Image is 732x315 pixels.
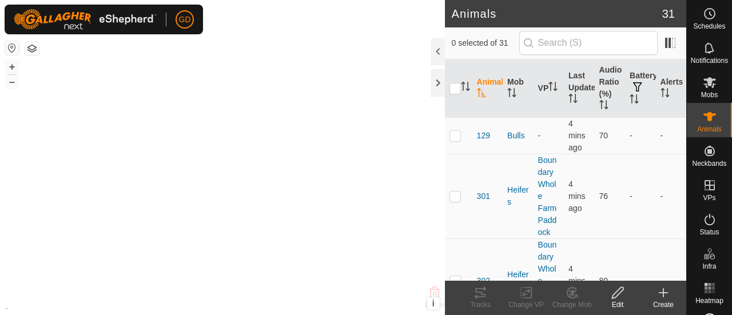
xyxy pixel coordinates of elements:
[599,192,608,201] span: 76
[691,57,728,64] span: Notifications
[599,276,608,285] span: 80
[507,90,516,99] p-sorticon: Activate to sort
[5,60,19,74] button: +
[595,300,640,310] div: Edit
[625,59,655,118] th: Battery
[640,300,686,310] div: Create
[625,154,655,238] td: -
[538,131,541,140] app-display-virtual-paddock-transition: -
[595,59,625,118] th: Audio Ratio (%)
[695,297,723,304] span: Heatmap
[503,300,549,310] div: Change VP
[548,83,558,93] p-sorticon: Activate to sort
[452,7,662,21] h2: Animals
[625,117,655,154] td: -
[503,59,533,118] th: Mob
[549,300,595,310] div: Change Mob
[701,91,718,98] span: Mobs
[432,298,434,308] span: i
[534,59,564,118] th: VP
[564,59,594,118] th: Last Updated
[477,190,490,202] span: 301
[568,180,586,213] span: 10 Oct 2025, 7:44 am
[457,300,503,310] div: Tracks
[661,90,670,99] p-sorticon: Activate to sort
[568,264,586,297] span: 10 Oct 2025, 7:44 am
[477,275,490,287] span: 302
[177,300,220,310] a: Privacy Policy
[472,59,503,118] th: Animal
[599,131,608,140] span: 70
[14,9,157,30] img: Gallagher Logo
[427,297,440,310] button: i
[507,184,528,208] div: Heifers
[477,90,486,99] p-sorticon: Activate to sort
[5,75,19,89] button: –
[519,31,658,55] input: Search (S)
[507,130,528,142] div: Bulls
[692,160,726,167] span: Neckbands
[538,155,557,237] a: Boundary Whole Farm Paddock
[599,102,608,111] p-sorticon: Activate to sort
[233,300,267,310] a: Contact Us
[656,59,686,118] th: Alerts
[693,23,725,30] span: Schedules
[568,95,578,105] p-sorticon: Activate to sort
[699,229,719,236] span: Status
[702,263,716,270] span: Infra
[630,96,639,105] p-sorticon: Activate to sort
[568,119,586,152] span: 10 Oct 2025, 7:44 am
[452,37,519,49] span: 0 selected of 31
[656,117,686,154] td: -
[703,194,715,201] span: VPs
[5,41,19,55] button: Reset Map
[461,83,470,93] p-sorticon: Activate to sort
[656,154,686,238] td: -
[25,42,39,55] button: Map Layers
[697,126,722,133] span: Animals
[179,14,191,26] span: GD
[507,269,528,293] div: Heifers
[662,5,675,22] span: 31
[477,130,490,142] span: 129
